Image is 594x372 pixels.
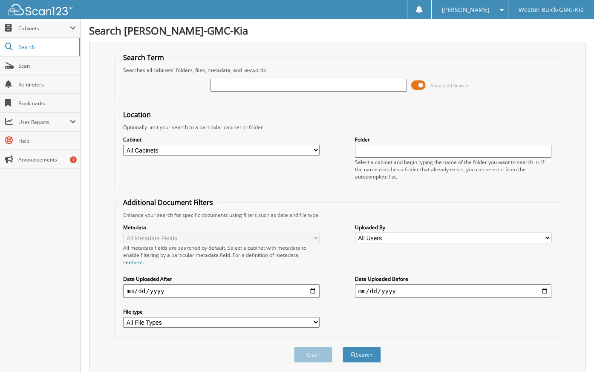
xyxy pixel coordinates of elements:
[18,100,76,107] span: Bookmarks
[355,284,551,298] input: end
[442,7,490,12] span: [PERSON_NAME]
[119,110,155,119] legend: Location
[70,156,77,163] div: 1
[355,159,551,180] div: Select a cabinet and begin typing the name of the folder you want to search in. If the name match...
[18,81,76,88] span: Reminders
[355,224,551,231] label: Uploaded By
[18,25,70,32] span: Cabinets
[18,118,70,126] span: User Reports
[519,7,584,12] span: Weston Buick-GMC-Kia
[18,156,76,163] span: Announcements
[89,23,585,37] h1: Search [PERSON_NAME]-GMC-Kia
[123,308,320,315] label: File type
[355,136,551,143] label: Folder
[343,347,381,363] button: Search
[18,137,76,144] span: Help
[123,275,320,283] label: Date Uploaded After
[119,198,217,207] legend: Additional Document Filters
[18,43,75,51] span: Search
[355,275,551,283] label: Date Uploaded Before
[119,53,168,62] legend: Search Term
[132,259,143,266] a: here
[119,124,556,131] div: Optionally limit your search to a particular cabinet or folder
[18,62,76,69] span: Scan
[123,284,320,298] input: start
[123,244,320,266] div: All metadata fields are searched by default. Select a cabinet with metadata to enable filtering b...
[123,224,320,231] label: Metadata
[9,4,72,15] img: scan123-logo-white.svg
[119,211,556,219] div: Enhance your search for specific documents using filters such as date and file type.
[294,347,332,363] button: Clear
[123,136,320,143] label: Cabinet
[119,66,556,74] div: Searches all cabinets, folders, files, metadata, and keywords
[430,82,468,89] span: Advanced Search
